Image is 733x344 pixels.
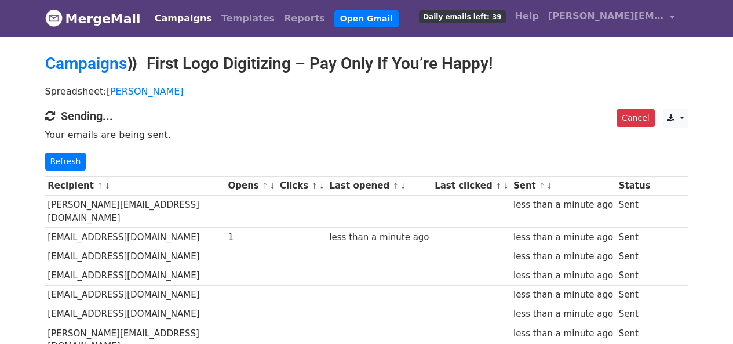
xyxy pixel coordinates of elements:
td: [EMAIL_ADDRESS][DOMAIN_NAME] [45,285,225,305]
th: Last opened [327,176,432,195]
td: [EMAIL_ADDRESS][DOMAIN_NAME] [45,305,225,324]
p: Spreadsheet: [45,85,688,97]
td: Sent [616,247,653,266]
div: less than a minute ago [513,269,613,283]
img: MergeMail logo [45,9,63,27]
a: ↓ [269,182,276,190]
div: less than a minute ago [513,231,613,244]
div: less than a minute ago [513,250,613,263]
h4: Sending... [45,109,688,123]
td: Sent [616,305,653,324]
div: less than a minute ago [513,327,613,341]
a: [PERSON_NAME] [107,86,184,97]
h2: ⟫ First Logo Digitizing – Pay Only If You’re Happy! [45,54,688,74]
td: Sent [616,195,653,228]
a: Campaigns [45,54,127,73]
a: Templates [217,7,279,30]
th: Clicks [277,176,326,195]
a: [PERSON_NAME][EMAIL_ADDRESS][DOMAIN_NAME] [544,5,679,32]
div: less than a minute ago [513,288,613,302]
td: Sent [616,228,653,247]
div: less than a minute ago [513,307,613,321]
a: ↑ [97,182,103,190]
a: ↓ [319,182,325,190]
td: [PERSON_NAME][EMAIL_ADDRESS][DOMAIN_NAME] [45,195,225,228]
a: ↓ [546,182,553,190]
p: Your emails are being sent. [45,129,688,141]
a: Daily emails left: 39 [414,5,510,28]
a: Refresh [45,153,86,171]
td: [EMAIL_ADDRESS][DOMAIN_NAME] [45,228,225,247]
a: MergeMail [45,6,141,31]
a: Reports [279,7,330,30]
th: Opens [225,176,278,195]
a: ↑ [495,182,502,190]
span: [PERSON_NAME][EMAIL_ADDRESS][DOMAIN_NAME] [548,9,664,23]
th: Status [616,176,653,195]
a: ↓ [400,182,406,190]
a: Cancel [617,109,654,127]
a: ↓ [104,182,111,190]
td: [EMAIL_ADDRESS][DOMAIN_NAME] [45,266,225,285]
div: less than a minute ago [513,198,613,212]
a: Help [510,5,544,28]
a: ↑ [539,182,545,190]
a: ↓ [503,182,509,190]
td: [EMAIL_ADDRESS][DOMAIN_NAME] [45,247,225,266]
th: Sent [510,176,616,195]
th: Last clicked [432,176,510,195]
a: ↑ [262,182,268,190]
a: Open Gmail [334,10,399,27]
div: less than a minute ago [329,231,429,244]
span: Daily emails left: 39 [419,10,505,23]
td: Sent [616,266,653,285]
a: ↑ [311,182,318,190]
th: Recipient [45,176,225,195]
td: Sent [616,285,653,305]
a: ↑ [392,182,399,190]
div: 1 [228,231,274,244]
a: Campaigns [150,7,217,30]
